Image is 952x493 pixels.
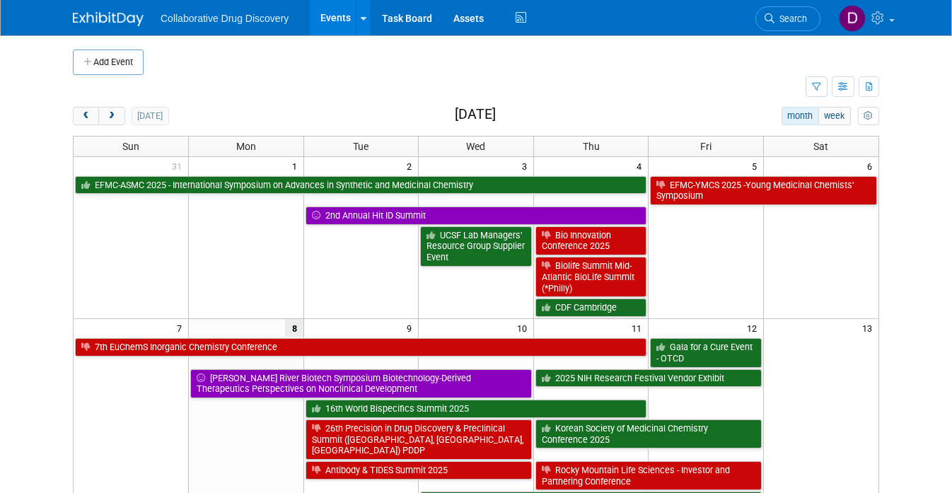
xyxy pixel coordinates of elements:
[650,338,762,367] a: Gala for a Cure Event - OTCD
[535,369,762,388] a: 2025 NIH Research Festival Vendor Exhibit
[750,157,763,175] span: 5
[866,157,878,175] span: 6
[755,6,820,31] a: Search
[630,319,648,337] span: 11
[405,319,418,337] span: 9
[782,107,819,125] button: month
[291,157,303,175] span: 1
[864,112,873,121] i: Personalize Calendar
[455,107,496,122] h2: [DATE]
[420,226,532,267] a: UCSF Lab Managers’ Resource Group Supplier Event
[285,319,303,337] span: 8
[535,257,647,297] a: Biolife Summit Mid-Atlantic BioLife Summit (*Philly)
[306,400,647,418] a: 16th World Bispecifics Summit 2025
[73,12,144,26] img: ExhibitDay
[132,107,169,125] button: [DATE]
[175,319,188,337] span: 7
[535,461,762,490] a: Rocky Mountain Life Sciences - Investor and Partnering Conference
[650,176,877,205] a: EFMC-YMCS 2025 -Young Medicinal Chemists’ Symposium
[818,107,851,125] button: week
[73,107,99,125] button: prev
[861,319,878,337] span: 13
[535,298,647,317] a: CDF Cambridge
[535,226,647,255] a: Bio Innovation Conference 2025
[75,338,646,356] a: 7th EuChemS Inorganic Chemistry Conference
[700,141,712,152] span: Fri
[122,141,139,152] span: Sun
[813,141,828,152] span: Sat
[236,141,256,152] span: Mon
[535,419,762,448] a: Korean Society of Medicinal Chemistry Conference 2025
[839,5,866,32] img: Daniel Castro
[466,141,485,152] span: Wed
[306,207,647,225] a: 2nd Annual Hit ID Summit
[306,419,532,460] a: 26th Precision in Drug Discovery & Preclinical Summit ([GEOGRAPHIC_DATA], [GEOGRAPHIC_DATA], [GEO...
[745,319,763,337] span: 12
[75,176,646,195] a: EFMC-ASMC 2025 - International Symposium on Advances in Synthetic and Medicinal Chemistry
[98,107,124,125] button: next
[353,141,368,152] span: Tue
[190,369,532,398] a: [PERSON_NAME] River Biotech Symposium Biotechnology-Derived Therapeutics Perspectives on Nonclini...
[635,157,648,175] span: 4
[405,157,418,175] span: 2
[521,157,533,175] span: 3
[774,13,807,24] span: Search
[306,461,532,480] a: Antibody & TIDES Summit 2025
[583,141,600,152] span: Thu
[170,157,188,175] span: 31
[161,13,289,24] span: Collaborative Drug Discovery
[73,50,144,75] button: Add Event
[516,319,533,337] span: 10
[858,107,879,125] button: myCustomButton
